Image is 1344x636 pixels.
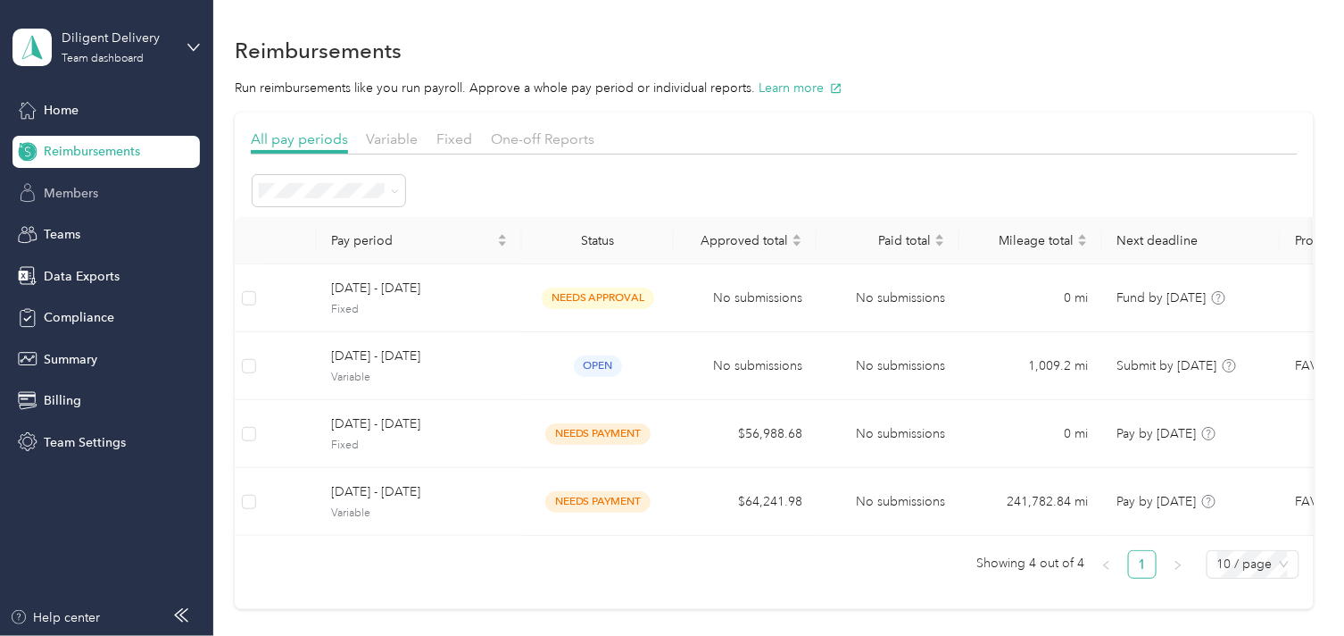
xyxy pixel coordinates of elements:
[1116,290,1206,305] span: Fund by [DATE]
[1207,550,1299,579] div: Page Size
[10,608,101,627] button: Help center
[44,142,140,161] span: Reimbursements
[331,438,508,454] span: Fixed
[574,356,622,376] span: open
[934,238,945,249] span: caret-down
[1128,550,1157,579] li: 1
[62,54,144,64] div: Team dashboard
[251,130,348,147] span: All pay periods
[817,400,959,468] td: No submissions
[974,233,1074,248] span: Mileage total
[545,423,651,444] span: needs payment
[792,231,802,242] span: caret-up
[817,217,959,264] th: Paid total
[1116,494,1196,509] span: Pay by [DATE]
[235,79,1313,97] p: Run reimbursements like you run payroll. Approve a whole pay period or individual reports.
[331,506,508,522] span: Variable
[1244,536,1344,636] iframe: Everlance-gr Chat Button Frame
[792,238,802,249] span: caret-down
[1102,217,1281,264] th: Next deadline
[959,332,1102,400] td: 1,009.2 mi
[331,233,494,248] span: Pay period
[1092,550,1121,579] li: Previous Page
[1092,550,1121,579] button: left
[44,225,80,244] span: Teams
[817,264,959,332] td: No submissions
[674,264,817,332] td: No submissions
[1077,238,1088,249] span: caret-down
[1164,550,1192,579] li: Next Page
[959,217,1102,264] th: Mileage total
[1164,550,1192,579] button: right
[1173,560,1183,571] span: right
[542,288,654,308] span: needs approval
[497,231,508,242] span: caret-up
[44,101,79,120] span: Home
[759,79,842,97] button: Learn more
[44,308,114,327] span: Compliance
[934,231,945,242] span: caret-up
[331,302,508,318] span: Fixed
[62,29,173,47] div: Diligent Delivery
[44,267,120,286] span: Data Exports
[959,468,1102,536] td: 241,782.84 mi
[44,350,97,369] span: Summary
[331,279,508,298] span: [DATE] - [DATE]
[44,433,126,452] span: Team Settings
[688,233,788,248] span: Approved total
[331,482,508,502] span: [DATE] - [DATE]
[367,130,419,147] span: Variable
[817,332,959,400] td: No submissions
[44,184,98,203] span: Members
[497,238,508,249] span: caret-down
[331,414,508,434] span: [DATE] - [DATE]
[1116,426,1196,441] span: Pay by [DATE]
[1129,551,1156,578] a: 1
[674,332,817,400] td: No submissions
[545,491,651,512] span: needs payment
[1101,560,1112,571] span: left
[331,347,508,366] span: [DATE] - [DATE]
[1217,551,1289,578] span: 10 / page
[437,130,473,147] span: Fixed
[674,468,817,536] td: $64,241.98
[831,233,931,248] span: Paid total
[959,264,1102,332] td: 0 mi
[1116,358,1216,373] span: Submit by [DATE]
[317,217,522,264] th: Pay period
[331,370,508,386] span: Variable
[492,130,595,147] span: One-off Reports
[817,468,959,536] td: No submissions
[1077,231,1088,242] span: caret-up
[977,550,1085,577] span: Showing 4 out of 4
[235,41,402,60] h1: Reimbursements
[674,217,817,264] th: Approved total
[959,400,1102,468] td: 0 mi
[44,391,81,410] span: Billing
[674,400,817,468] td: $56,988.68
[536,233,660,248] div: Status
